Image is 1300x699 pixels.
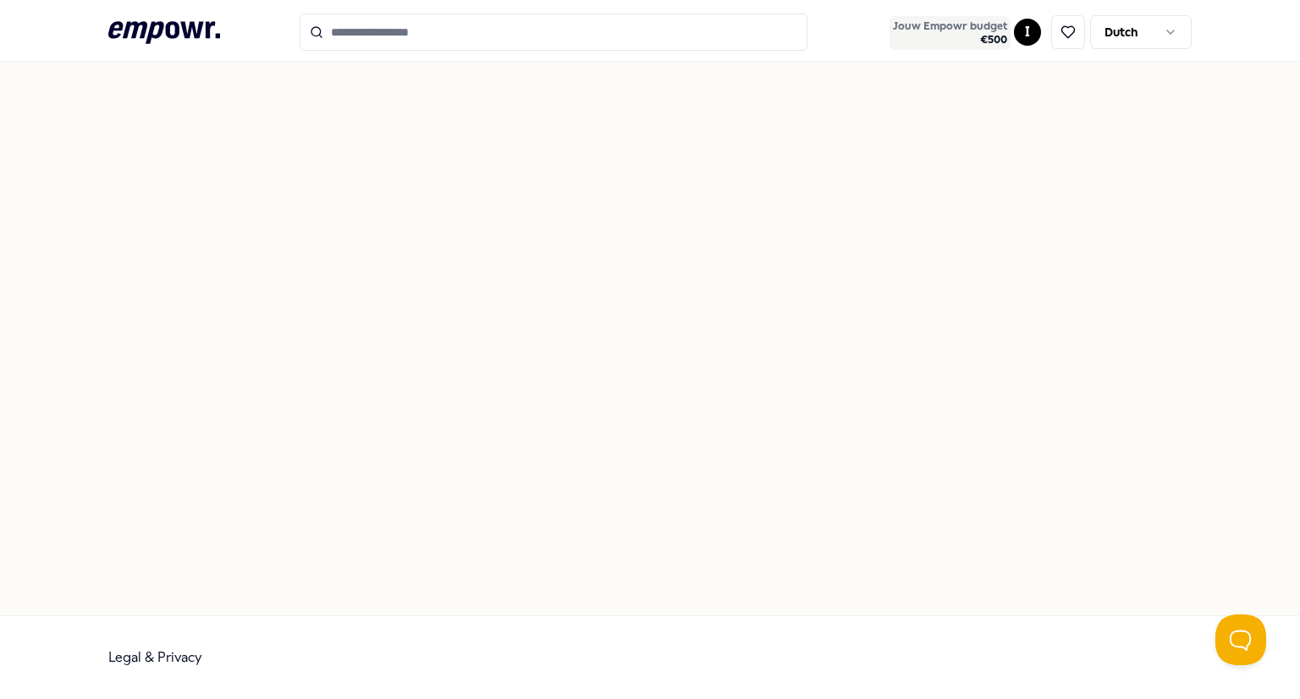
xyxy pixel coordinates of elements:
a: Jouw Empowr budget€500 [886,14,1014,50]
button: I [1014,19,1041,46]
span: € 500 [893,33,1007,47]
a: Legal & Privacy [108,649,202,665]
iframe: Help Scout Beacon - Open [1215,614,1266,665]
span: Jouw Empowr budget [893,19,1007,33]
input: Search for products, categories or subcategories [300,14,807,51]
button: Jouw Empowr budget€500 [890,16,1011,50]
